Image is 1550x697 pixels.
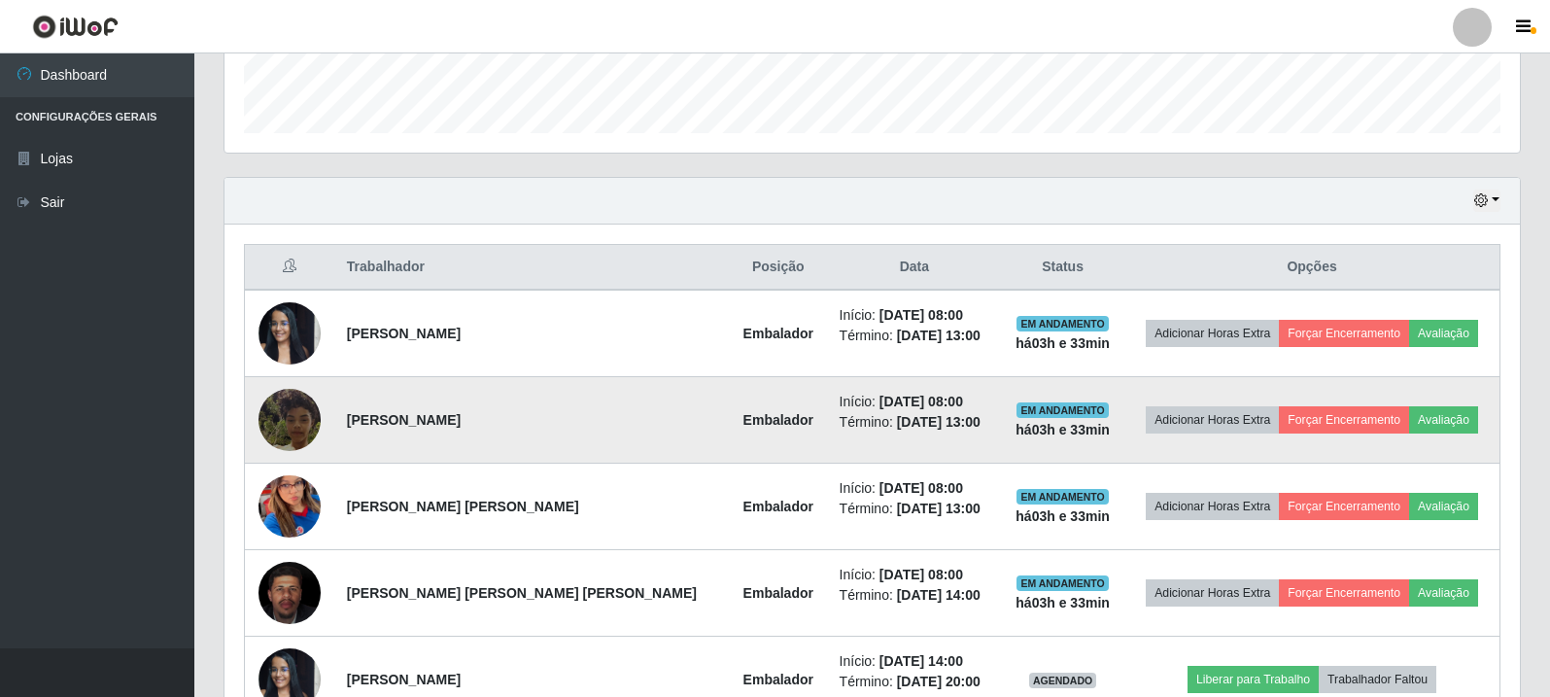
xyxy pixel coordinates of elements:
button: Forçar Encerramento [1279,320,1409,347]
strong: há 03 h e 33 min [1016,335,1110,351]
li: Início: [840,478,989,499]
img: CoreUI Logo [32,15,119,39]
strong: [PERSON_NAME] [347,326,461,341]
strong: Embalador [743,499,813,514]
button: Adicionar Horas Extra [1146,579,1279,607]
span: EM ANDAMENTO [1016,316,1109,331]
time: [DATE] 14:00 [879,653,963,669]
button: Forçar Encerramento [1279,579,1409,607]
strong: [PERSON_NAME] [PERSON_NAME] [347,499,579,514]
th: Status [1001,245,1124,291]
button: Adicionar Horas Extra [1146,493,1279,520]
img: 1756911875276.jpeg [258,439,321,575]
button: Forçar Encerramento [1279,406,1409,434]
li: Término: [840,326,989,346]
strong: Embalador [743,585,813,601]
time: [DATE] 08:00 [879,480,963,496]
button: Liberar para Trabalho [1188,666,1319,693]
time: [DATE] 08:00 [879,307,963,323]
li: Início: [840,392,989,412]
strong: há 03 h e 33 min [1016,422,1110,437]
li: Início: [840,651,989,672]
time: [DATE] 08:00 [879,394,963,409]
img: 1737733011541.jpeg [258,292,321,374]
img: 1746276433825.jpeg [258,365,321,475]
span: EM ANDAMENTO [1016,489,1109,505]
li: Término: [840,499,989,519]
th: Trabalhador [335,245,729,291]
time: [DATE] 13:00 [897,328,981,343]
img: 1756684845551.jpeg [258,555,321,632]
button: Avaliação [1409,406,1478,434]
strong: [PERSON_NAME] [347,672,461,687]
button: Avaliação [1409,320,1478,347]
time: [DATE] 13:00 [897,501,981,516]
li: Início: [840,305,989,326]
strong: [PERSON_NAME] [PERSON_NAME] [PERSON_NAME] [347,585,697,601]
strong: Embalador [743,672,813,687]
li: Término: [840,585,989,606]
strong: [PERSON_NAME] [347,412,461,428]
time: [DATE] 08:00 [879,567,963,582]
button: Adicionar Horas Extra [1146,320,1279,347]
span: AGENDADO [1029,673,1097,688]
li: Início: [840,565,989,585]
time: [DATE] 14:00 [897,587,981,603]
th: Opções [1124,245,1499,291]
time: [DATE] 20:00 [897,674,981,689]
th: Data [828,245,1001,291]
span: EM ANDAMENTO [1016,402,1109,418]
li: Término: [840,412,989,433]
button: Trabalhador Faltou [1319,666,1436,693]
strong: há 03 h e 33 min [1016,595,1110,610]
strong: há 03 h e 33 min [1016,508,1110,524]
button: Avaliação [1409,579,1478,607]
li: Término: [840,672,989,692]
strong: Embalador [743,412,813,428]
span: EM ANDAMENTO [1016,575,1109,591]
button: Adicionar Horas Extra [1146,406,1279,434]
strong: Embalador [743,326,813,341]
button: Avaliação [1409,493,1478,520]
th: Posição [729,245,828,291]
time: [DATE] 13:00 [897,414,981,430]
button: Forçar Encerramento [1279,493,1409,520]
